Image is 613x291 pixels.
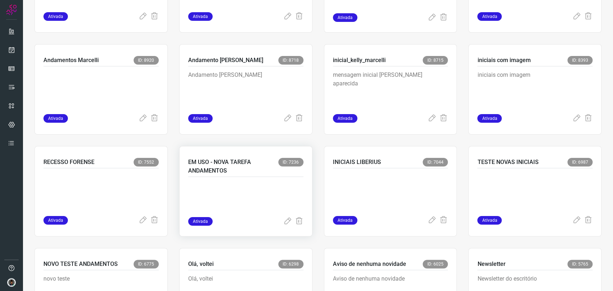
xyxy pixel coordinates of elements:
[477,114,502,123] span: Ativada
[333,158,381,166] p: INICIAIS LIBERIUS
[333,114,357,123] span: Ativada
[278,56,303,65] span: ID: 8718
[333,260,406,268] p: Aviso de nenhuma novidade
[188,12,213,21] span: Ativada
[188,260,214,268] p: Olá, voltei
[188,71,296,107] p: Andamento [PERSON_NAME]
[134,158,159,166] span: ID: 7552
[477,12,502,21] span: Ativada
[134,260,159,268] span: ID: 6775
[188,56,263,65] p: Andamento [PERSON_NAME]
[188,114,213,123] span: Ativada
[7,278,16,287] img: d44150f10045ac5288e451a80f22ca79.png
[333,13,357,22] span: Ativada
[6,4,17,15] img: Logo
[278,158,303,166] span: ID: 7236
[477,56,530,65] p: iniciais com imagem
[567,158,593,166] span: ID: 6987
[333,71,441,107] p: mensagem inicial [PERSON_NAME] aparecida
[333,56,386,65] p: inicial_kelly_marcelli
[423,56,448,65] span: ID: 8715
[43,114,68,123] span: Ativada
[333,216,357,225] span: Ativada
[567,56,593,65] span: ID: 8393
[567,260,593,268] span: ID: 5765
[188,217,213,226] span: Ativada
[477,71,585,107] p: iniciais com imagem
[188,158,278,175] p: EM USO - NOVA TAREFA ANDAMENTOS
[43,158,94,166] p: RECESSO FORENSE
[477,216,502,225] span: Ativada
[43,260,118,268] p: NOVO TESTE ANDAMENTOS
[43,56,99,65] p: Andamentos Marcelli
[423,260,448,268] span: ID: 6025
[43,12,68,21] span: Ativada
[423,158,448,166] span: ID: 7044
[43,216,68,225] span: Ativada
[477,158,538,166] p: TESTE NOVAS INICIAIS
[278,260,303,268] span: ID: 6298
[134,56,159,65] span: ID: 8920
[477,260,505,268] p: Newsletter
